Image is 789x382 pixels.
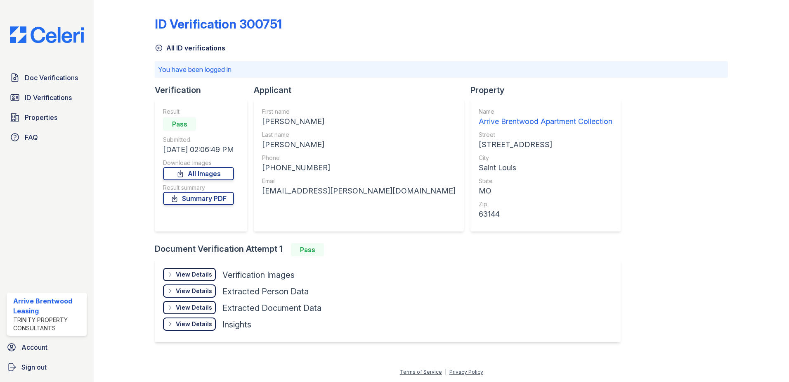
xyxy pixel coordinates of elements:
div: Property [470,84,627,96]
a: Sign out [3,359,90,375]
div: Pass [163,117,196,131]
div: [STREET_ADDRESS] [479,139,612,150]
a: Summary PDF [163,192,234,205]
div: State [479,177,612,185]
span: FAQ [25,132,38,142]
div: Extracted Person Data [222,286,309,297]
div: [PERSON_NAME] [262,116,456,127]
span: ID Verifications [25,93,72,103]
a: Name Arrive Brentwood Apartment Collection [479,107,612,127]
div: Email [262,177,456,185]
a: Doc Verifications [7,69,87,86]
div: Result [163,107,234,116]
div: Result summary [163,184,234,192]
span: Doc Verifications [25,73,78,83]
div: Arrive Brentwood Apartment Collection [479,116,612,127]
div: Verification Images [222,269,295,281]
img: CE_Logo_Blue-a8612792a0a2168367f1c8372b55b34899dd931a85d93a1a3d3e32e68fde9ad4.png [3,26,90,43]
div: View Details [176,320,212,328]
div: Download Images [163,159,234,167]
div: ID Verification 300751 [155,17,282,31]
div: Saint Louis [479,162,612,174]
div: Submitted [163,136,234,144]
div: View Details [176,270,212,279]
a: Account [3,339,90,356]
a: Terms of Service [400,369,442,375]
div: Name [479,107,612,116]
div: 63144 [479,208,612,220]
div: Applicant [254,84,470,96]
p: You have been logged in [158,64,725,74]
div: Arrive Brentwood Leasing [13,296,84,316]
div: View Details [176,287,212,295]
span: Sign out [21,362,47,372]
div: Verification [155,84,254,96]
a: Properties [7,109,87,126]
a: All ID verifications [155,43,225,53]
span: Account [21,342,47,352]
a: ID Verifications [7,89,87,106]
div: Document Verification Attempt 1 [155,243,627,256]
div: View Details [176,303,212,312]
div: Last name [262,131,456,139]
a: All Images [163,167,234,180]
div: Insights [222,319,251,330]
div: [DATE] 02:06:49 PM [163,144,234,155]
div: MO [479,185,612,197]
a: Privacy Policy [449,369,483,375]
div: Trinity Property Consultants [13,316,84,332]
div: | [445,369,446,375]
div: Zip [479,200,612,208]
div: City [479,154,612,162]
div: Street [479,131,612,139]
div: Pass [291,243,324,256]
span: Properties [25,112,57,122]
div: [PERSON_NAME] [262,139,456,150]
div: First name [262,107,456,116]
div: Phone [262,154,456,162]
div: Extracted Document Data [222,302,321,314]
div: [EMAIL_ADDRESS][PERSON_NAME][DOMAIN_NAME] [262,185,456,197]
a: FAQ [7,129,87,146]
div: [PHONE_NUMBER] [262,162,456,174]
